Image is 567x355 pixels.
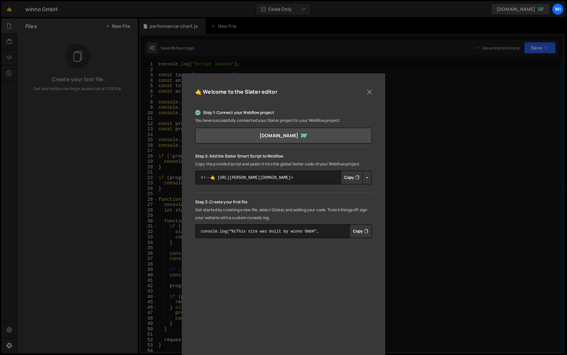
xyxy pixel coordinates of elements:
p: Step 3: Create your first file [195,198,372,206]
a: wi [552,3,564,15]
button: Close [365,87,374,97]
iframe: YouTube video player [195,253,372,352]
p: Step 2: Add the Slater Smart Script to Webflow [195,152,372,160]
a: [DOMAIN_NAME] [195,128,372,143]
textarea: <!--🤙 [URL][PERSON_NAME][DOMAIN_NAME]> <script>document.addEventListener("DOMContentLoaded", func... [195,171,372,184]
button: Copy [341,171,363,184]
h5: 🤙 Welcome to the Slater editor [195,87,277,97]
p: Copy the provided script and paste it into the global footer code of your Webflow project. [195,160,372,168]
div: Button group with nested dropdown [341,171,372,184]
p: You have successfully connected your Slater project to your Webflow project. [195,117,372,124]
button: Copy [349,224,372,238]
div: Button group with nested dropdown [349,224,372,238]
textarea: console.log("%cThis site was built by winno GmbH", "background:blue;color:#fff;padding: 8px;"); [195,224,372,238]
p: Step 1: Connect your Webflow project [195,109,372,117]
p: Get started by creating a new file, select Global, and adding your code. To kick things off, sign... [195,206,372,222]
